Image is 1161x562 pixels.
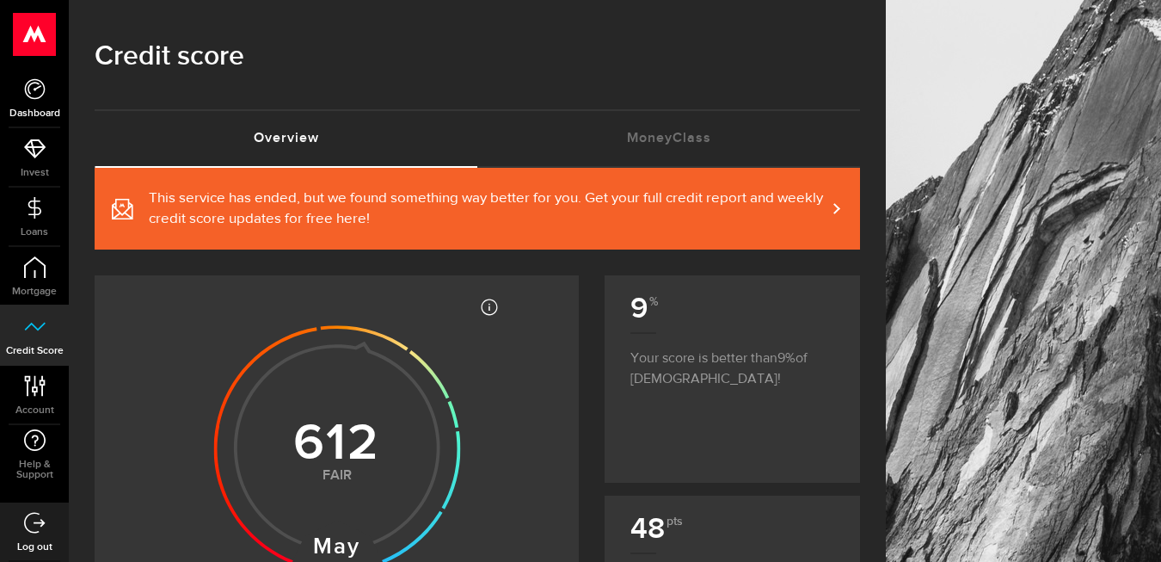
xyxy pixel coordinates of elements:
button: Open LiveChat chat widget [14,7,65,59]
b: 48 [630,511,681,547]
h1: Credit score [95,34,860,79]
a: Overview [95,111,477,166]
span: 9 [777,352,795,366]
a: MoneyClass [477,111,860,166]
p: Your score is better than of [DEMOGRAPHIC_DATA]! [630,332,834,390]
a: This service has ended, but we found something way better for you. Get your full credit report an... [95,168,860,250]
span: This service has ended, but we found something way better for you. Get your full credit report an... [149,188,826,230]
b: 9 [630,291,656,326]
ul: Tabs Navigation [95,109,860,168]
